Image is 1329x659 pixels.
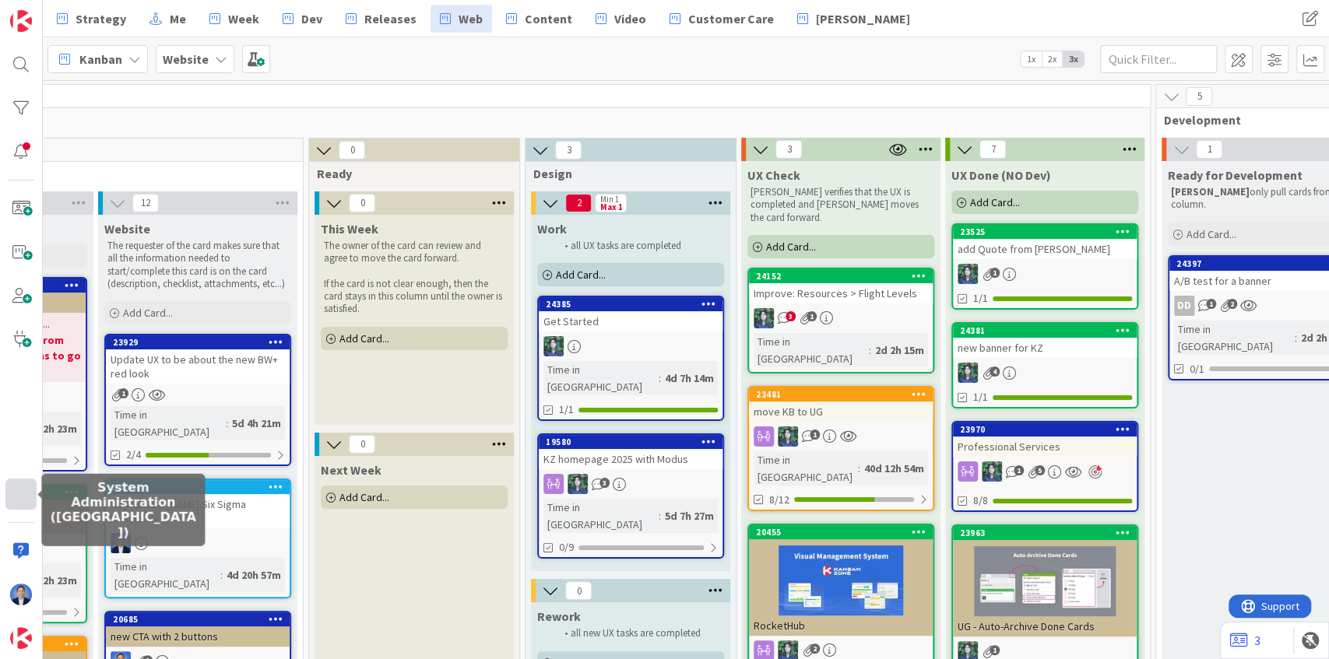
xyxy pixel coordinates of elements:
[1230,631,1260,650] a: 3
[317,166,500,181] span: Ready
[960,325,1137,336] div: 24381
[660,5,783,33] a: Customer Care
[953,436,1137,457] div: Professional Services
[756,271,933,282] div: 24152
[749,269,933,283] div: 24152
[565,581,592,600] span: 0
[324,240,505,265] p: The owner of the card can review and agree to move the card forward.
[599,478,610,488] span: 3
[749,401,933,422] div: move KB to UG
[126,447,141,463] span: 2/4
[546,436,723,447] div: 19580
[459,9,483,28] span: Web
[33,2,71,21] span: Support
[104,221,150,237] span: Website
[816,9,910,28] span: [PERSON_NAME]
[747,167,800,183] span: UX Check
[990,268,1000,278] span: 1
[10,584,32,605] img: DP
[556,268,606,282] span: Add Card...
[13,420,81,437] div: 36d 12h 23m
[953,264,1137,284] div: CR
[769,492,789,508] span: 8/12
[537,296,724,421] a: 24385Get StartedCRTime in [GEOGRAPHIC_DATA]:4d 7h 14m1/1
[539,297,723,311] div: 24385
[1174,321,1295,355] div: Time in [GEOGRAPHIC_DATA]
[614,9,646,28] span: Video
[951,167,1051,183] span: UX Done (NO Dev)
[973,492,988,509] span: 8/8
[860,460,928,477] div: 40d 12h 54m
[599,195,618,203] div: Min 1
[810,429,820,440] span: 1
[766,240,816,254] span: Add Card...
[951,322,1138,408] a: 24381new banner for KZCR1/1
[1035,465,1045,475] span: 5
[953,461,1137,482] div: CR
[1186,87,1212,106] span: 5
[756,527,933,538] div: 20455
[113,337,290,348] div: 23929
[953,225,1137,259] div: 23525add Quote from [PERSON_NAME]
[982,461,1002,482] img: CR
[321,221,378,237] span: This Week
[339,331,389,345] span: Add Card...
[539,435,723,449] div: 19580
[951,421,1138,512] a: 23970Professional ServicesCR8/8
[953,526,1137,540] div: 23963
[990,366,1000,377] span: 4
[871,342,928,359] div: 2d 2h 15m
[537,608,581,624] span: Rework
[223,566,285,584] div: 4d 20h 57m
[1227,299,1237,309] span: 2
[749,525,933,539] div: 20455
[953,324,1137,338] div: 24381
[497,5,582,33] a: Content
[537,433,724,559] a: 19580KZ homepage 2025 with ModusCRTime in [GEOGRAPHIC_DATA]:5d 7h 27m0/9
[543,499,659,533] div: Time in [GEOGRAPHIC_DATA]
[749,387,933,422] div: 23481move KB to UG
[960,528,1137,538] div: 23963
[659,507,661,524] span: :
[76,9,126,28] span: Strategy
[559,539,574,556] span: 0/9
[953,616,1137,636] div: UG - Auto-Archive Done Cards
[140,5,195,33] a: Me
[754,308,774,328] img: CR
[749,426,933,447] div: CR
[123,306,173,320] span: Add Card...
[565,194,592,212] span: 2
[659,370,661,387] span: :
[537,221,567,237] span: Work
[688,9,774,28] span: Customer Care
[869,342,871,359] span: :
[960,424,1137,435] div: 23970
[979,140,1006,159] span: 7
[106,626,290,647] div: new CTA with 2 buttons
[749,387,933,401] div: 23481
[958,363,978,383] img: CR
[970,195,1020,209] span: Add Card...
[754,451,858,485] div: Time in [GEOGRAPHIC_DATA]
[747,386,934,511] a: 23481move KB to UGCRTime in [GEOGRAPHIC_DATA]:40d 12h 54m8/12
[786,311,796,321] span: 3
[747,268,934,373] a: 24152Improve: Resources > Flight LevelsCRTime in [GEOGRAPHIC_DATA]:2d 2h 15m
[1295,329,1297,346] span: :
[1171,185,1250,198] strong: [PERSON_NAME]
[525,9,572,28] span: Content
[226,415,228,432] span: :
[973,290,988,307] span: 1/1
[661,370,718,387] div: 4d 7h 14m
[163,51,209,67] b: Website
[539,311,723,331] div: Get Started
[539,336,723,356] div: CR
[339,490,389,504] span: Add Card...
[1042,51,1063,67] span: 2x
[321,462,381,478] span: Next Week
[349,435,375,454] span: 0
[106,335,290,349] div: 23929
[543,336,564,356] img: CR
[1190,361,1204,377] span: 0/1
[111,558,220,592] div: Time in [GEOGRAPHIC_DATA]
[775,140,802,159] span: 3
